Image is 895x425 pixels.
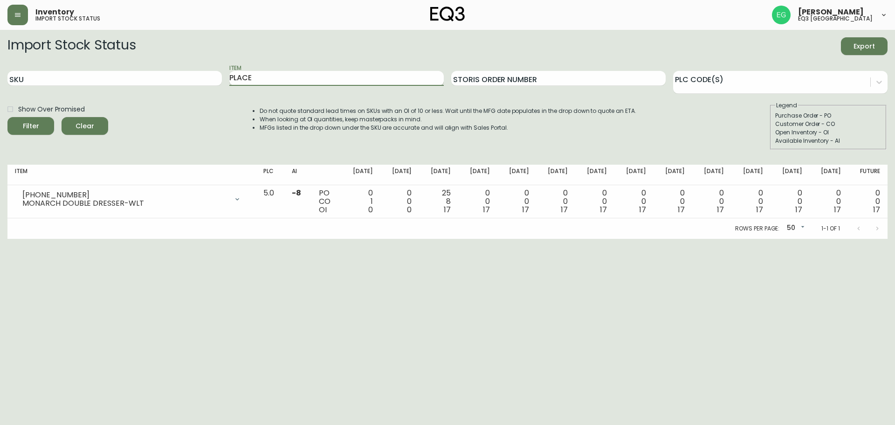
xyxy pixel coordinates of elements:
[35,8,74,16] span: Inventory
[430,7,465,21] img: logo
[775,120,881,128] div: Customer Order - CO
[600,204,607,215] span: 17
[717,204,724,215] span: 17
[256,185,284,218] td: 5.0
[368,204,373,215] span: 0
[692,165,731,185] th: [DATE]
[505,189,529,214] div: 0 0
[407,204,412,215] span: 0
[639,204,646,215] span: 17
[15,189,248,209] div: [PHONE_NUMBER]MONARCH DOUBLE DRESSER-WLT
[848,165,888,185] th: Future
[458,165,497,185] th: [DATE]
[654,165,693,185] th: [DATE]
[583,189,607,214] div: 0 0
[678,204,685,215] span: 17
[798,16,873,21] h5: eq3 [GEOGRAPHIC_DATA]
[260,115,636,124] li: When looking at OI quantities, keep masterpacks in mind.
[798,8,864,16] span: [PERSON_NAME]
[444,204,451,215] span: 17
[731,165,771,185] th: [DATE]
[483,204,490,215] span: 17
[466,189,490,214] div: 0 0
[775,137,881,145] div: Available Inventory - AI
[427,189,451,214] div: 25 8
[256,165,284,185] th: PLC
[341,165,380,185] th: [DATE]
[783,221,806,236] div: 50
[22,191,228,199] div: [PHONE_NUMBER]
[775,128,881,137] div: Open Inventory - OI
[795,204,802,215] span: 17
[497,165,537,185] th: [DATE]
[349,189,373,214] div: 0 1
[544,189,568,214] div: 0 0
[809,165,848,185] th: [DATE]
[319,189,334,214] div: PO CO
[7,117,54,135] button: Filter
[856,189,880,214] div: 0 0
[735,224,779,233] p: Rows per page:
[7,165,256,185] th: Item
[284,165,311,185] th: AI
[23,120,39,132] div: Filter
[622,189,646,214] div: 0 0
[69,120,101,132] span: Clear
[834,204,841,215] span: 17
[873,204,880,215] span: 17
[380,165,420,185] th: [DATE]
[419,165,458,185] th: [DATE]
[260,107,636,115] li: Do not quote standard lead times on SKUs with an OI of 10 or less. Wait until the MFG date popula...
[575,165,614,185] th: [DATE]
[848,41,880,52] span: Export
[821,224,840,233] p: 1-1 of 1
[18,105,85,114] span: Show Over Promised
[775,101,798,110] legend: Legend
[778,189,802,214] div: 0 0
[7,37,136,55] h2: Import Stock Status
[561,204,568,215] span: 17
[22,199,228,208] div: MONARCH DOUBLE DRESSER-WLT
[771,165,810,185] th: [DATE]
[522,204,529,215] span: 17
[739,189,763,214] div: 0 0
[537,165,576,185] th: [DATE]
[388,189,412,214] div: 0 0
[775,111,881,120] div: Purchase Order - PO
[319,204,327,215] span: OI
[841,37,888,55] button: Export
[772,6,791,24] img: db11c1629862fe82d63d0774b1b54d2b
[62,117,108,135] button: Clear
[260,124,636,132] li: MFGs listed in the drop down under the SKU are accurate and will align with Sales Portal.
[756,204,763,215] span: 17
[292,188,301,198] span: -8
[35,16,100,21] h5: import stock status
[661,189,685,214] div: 0 0
[614,165,654,185] th: [DATE]
[700,189,724,214] div: 0 0
[817,189,841,214] div: 0 0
